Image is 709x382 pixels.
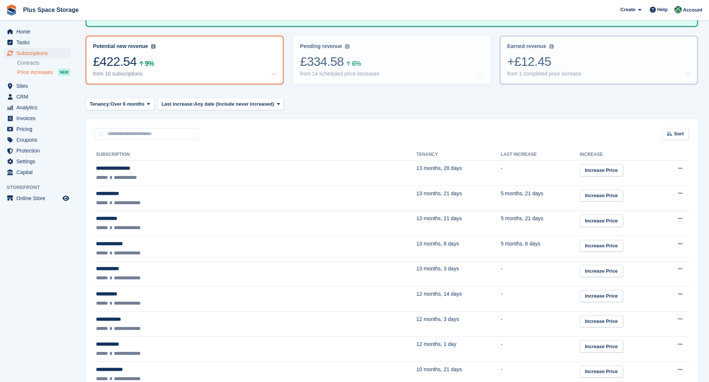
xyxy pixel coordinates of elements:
td: - [501,261,579,286]
a: menu [4,102,70,113]
td: 5 months, 21 days [501,211,579,236]
img: Karolis Stasinskas [674,6,682,13]
span: Create [620,6,635,13]
span: 12 months, 3 days [416,316,459,322]
td: - [501,337,579,362]
div: 6% [352,61,361,66]
img: icon-info-grey-7440780725fd019a000dd9b08b2336e03edf1995a4989e88bcd33f0948082b44.svg [549,44,554,49]
div: from 16 subscriptions [93,71,143,77]
a: menu [4,37,70,48]
div: Potential new revenue [93,43,148,49]
a: Pending revenue £334.58 6% from 14 scheduled price increases [293,36,491,84]
span: Help [657,6,668,13]
a: menu [4,124,70,134]
a: Contracts [17,60,70,67]
a: Increase Price [580,340,623,353]
span: 10 months, 21 days [416,366,462,372]
a: menu [4,145,70,156]
a: Increase Price [580,240,623,252]
span: 13 months, 21 days [416,190,462,196]
div: from 1 completed price increase [507,71,581,77]
th: Increase [580,149,660,161]
img: icon-info-grey-7440780725fd019a000dd9b08b2336e03edf1995a4989e88bcd33f0948082b44.svg [345,44,349,49]
span: Home [16,26,61,37]
span: Analytics [16,102,61,113]
span: Sites [16,81,61,91]
td: 5 months, 6 days [501,236,579,261]
span: Sort [674,130,684,138]
span: Settings [16,156,61,167]
span: 13 months, 28 days [416,165,462,171]
a: Increase Price [580,366,623,378]
a: Increase Price [580,164,623,177]
a: menu [4,81,70,91]
div: from 14 scheduled price increases [300,71,379,77]
button: Last increase: Any date (Include never increased) [157,98,284,110]
th: Subscription [95,149,416,161]
span: 13 months, 3 days [416,266,459,272]
span: Coupons [16,135,61,145]
span: Invoices [16,113,61,123]
a: menu [4,113,70,123]
div: 9% [145,61,154,66]
span: Online Store [16,193,61,203]
a: menu [4,156,70,167]
img: stora-icon-8386f47178a22dfd0bd8f6a31ec36ba5ce8667c1dd55bd0f319d3a0aa187defe.svg [6,4,17,16]
a: Increase Price [580,315,623,328]
span: Account [683,6,702,14]
img: icon-info-grey-7440780725fd019a000dd9b08b2336e03edf1995a4989e88bcd33f0948082b44.svg [151,44,156,49]
span: 12 months, 14 days [416,291,462,297]
span: Over 6 months [111,100,144,108]
div: £422.54 [93,54,276,69]
span: 12 months, 1 day [416,341,456,347]
td: - [501,161,579,186]
span: Subscriptions [16,48,61,58]
a: Earned revenue +£12.45 from 1 completed price increase [500,36,698,84]
span: Pricing [16,124,61,134]
span: Protection [16,145,61,156]
a: Plus Space Storage [20,4,82,16]
span: Tasks [16,37,61,48]
a: menu [4,135,70,145]
span: 13 months, 21 days [416,215,462,221]
th: Tenancy [416,149,501,161]
div: NEW [58,68,70,76]
span: CRM [16,92,61,102]
a: menu [4,167,70,177]
td: - [501,286,579,312]
span: Any date (Include never increased) [194,100,274,108]
a: menu [4,92,70,102]
a: Increase Price [580,190,623,202]
span: Tenancy: [90,100,111,108]
a: Increase Price [580,265,623,277]
span: Capital [16,167,61,177]
span: Price increases [17,69,53,76]
a: menu [4,26,70,37]
a: Increase Price [580,215,623,227]
th: Last increase [501,149,579,161]
div: Pending revenue [300,43,342,49]
div: +£12.45 [507,54,690,69]
div: £334.58 [300,54,483,69]
div: Earned revenue [507,43,546,49]
span: Storefront [7,184,74,191]
a: Potential new revenue £422.54 9% from 16 subscriptions [86,36,284,84]
span: 13 months, 6 days [416,241,459,247]
a: Increase Price [580,290,623,302]
a: Price increases NEW [17,68,70,76]
button: Tenancy: Over 6 months [86,98,154,110]
a: menu [4,193,70,203]
a: menu [4,48,70,58]
a: Preview store [61,194,70,203]
td: - [501,311,579,337]
span: Last increase: [162,100,194,108]
td: 5 months, 21 days [501,186,579,211]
